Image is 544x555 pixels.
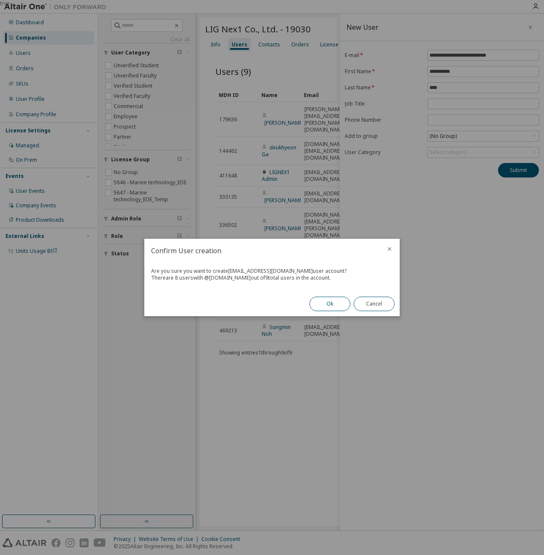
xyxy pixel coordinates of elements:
button: close [386,246,393,252]
h2: Confirm User creation [144,239,379,263]
button: Ok [309,297,350,311]
button: Cancel [354,297,395,311]
div: Are you sure you want to create [EMAIL_ADDRESS][DOMAIN_NAME] user account? [151,268,393,275]
div: There are 8 users with @ [DOMAIN_NAME] out of 9 total users in the account. [151,275,393,281]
